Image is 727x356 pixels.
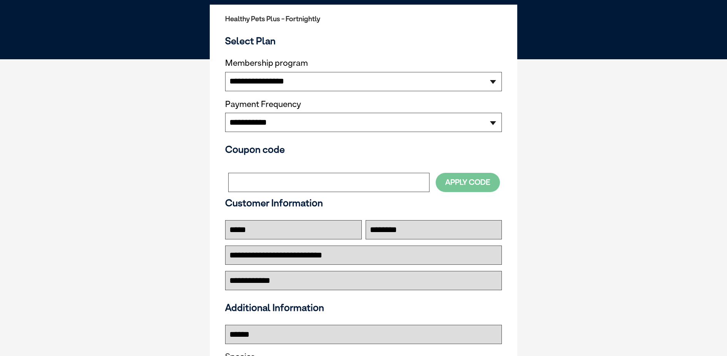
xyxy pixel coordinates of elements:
[436,173,500,192] button: Apply Code
[225,35,502,47] h3: Select Plan
[222,302,505,313] h3: Additional Information
[225,58,502,68] label: Membership program
[225,144,502,155] h3: Coupon code
[225,99,301,109] label: Payment Frequency
[225,15,502,23] h2: Healthy Pets Plus - Fortnightly
[225,197,502,209] h3: Customer Information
